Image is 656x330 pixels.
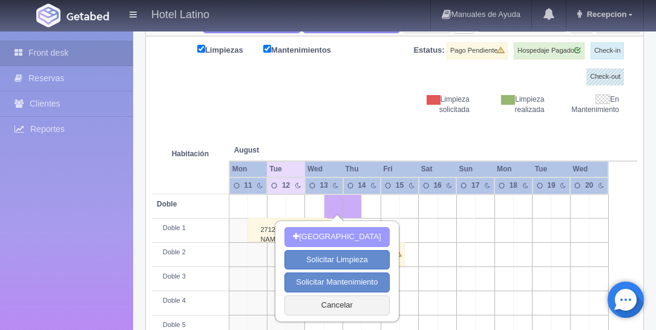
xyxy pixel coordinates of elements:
div: 19 [546,180,557,191]
label: Check-out [586,68,624,85]
div: 271239 / [PERSON_NAME] [248,218,327,242]
th: Wed [570,161,608,177]
th: Thu [343,161,381,177]
th: Tue [533,161,571,177]
button: Solicitar Limpieza [284,250,389,270]
input: Mantenimientos [263,45,271,53]
button: [GEOGRAPHIC_DATA] [284,227,389,247]
th: Mon [494,161,533,177]
div: Doble 1 [157,223,224,233]
div: Doble 3 [157,272,224,282]
label: Estatus: [413,45,444,56]
div: 20 [584,180,595,191]
span: August [234,145,300,156]
th: Tue [267,161,305,177]
div: Doble 5 [157,320,224,330]
span: Recepcion [584,10,627,19]
b: Doble [157,200,177,208]
div: Doble 2 [157,248,224,257]
label: Limpiezas [197,42,261,56]
th: Wed [305,161,343,177]
div: Limpieza solicitada [404,94,479,115]
img: Getabed [67,12,109,21]
div: 16 [432,180,443,191]
th: Mon [229,161,267,177]
div: Doble 4 [157,296,224,306]
button: Solicitar Mantenimiento [284,272,389,292]
th: Sun [456,161,494,177]
div: 12 [281,180,292,191]
th: Fri [381,161,419,177]
label: Check-in [591,42,624,59]
label: Hospedaje Pagado [514,42,585,59]
div: 15 [395,180,405,191]
div: 11 [243,180,254,191]
div: 13 [318,180,329,191]
label: Mantenimientos [263,42,349,56]
button: Cancelar [284,295,389,315]
label: Pago Pendiente [447,42,508,59]
input: Limpiezas [197,45,205,53]
div: En Mantenimiento [553,94,628,115]
strong: Habitación [172,150,209,158]
th: Sat [419,161,457,177]
div: 18 [508,180,519,191]
img: Getabed [36,4,61,27]
div: 14 [356,180,367,191]
div: Limpieza realizada [479,94,554,115]
div: 17 [470,180,481,191]
h4: Hotel Latino [151,6,209,21]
